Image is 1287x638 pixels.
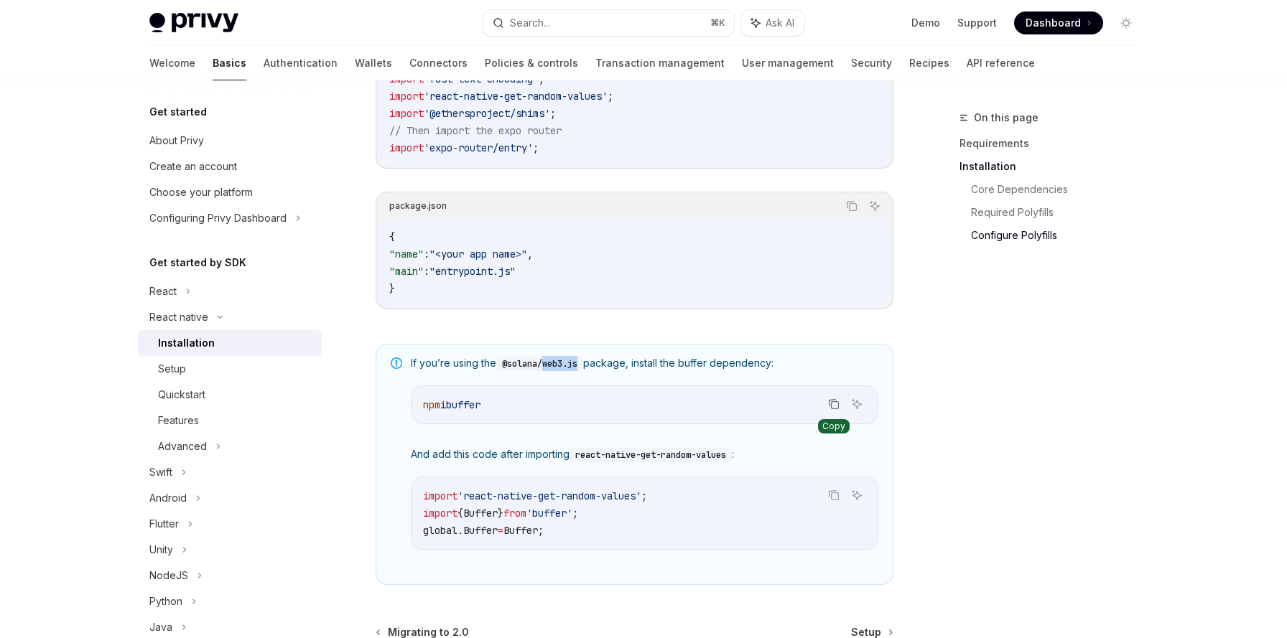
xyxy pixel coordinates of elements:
[498,524,503,537] span: =
[424,90,608,103] span: 'react-native-get-random-values'
[824,395,843,413] button: Copy the contents from the code block
[766,16,794,30] span: Ask AI
[149,184,253,201] div: Choose your platform
[138,382,322,408] a: Quickstart
[138,330,322,356] a: Installation
[496,357,583,371] code: @solana/web3.js
[424,265,429,278] span: :
[411,356,878,371] span: If you’re using the package, install the buffer dependency:
[149,489,187,507] div: Android
[213,46,246,80] a: Basics
[389,124,562,137] span: // Then import the expo router
[533,141,539,154] span: ;
[971,178,1149,201] a: Core Dependencies
[457,489,641,502] span: 'react-native-get-random-values'
[1026,16,1081,30] span: Dashboard
[389,230,395,243] span: {
[389,197,447,215] div: package.json
[424,107,550,120] span: '@ethersproject/shims'
[608,90,613,103] span: ;
[424,248,429,261] span: :
[138,154,322,179] a: Create an account
[527,248,533,261] span: ,
[149,283,177,300] div: React
[457,524,463,537] span: .
[149,132,204,149] div: About Privy
[741,10,804,36] button: Ask AI
[710,17,725,29] span: ⌘ K
[510,14,550,32] div: Search...
[138,356,322,382] a: Setup
[960,132,1149,155] a: Requirements
[526,507,572,520] span: 'buffer'
[389,141,424,154] span: import
[424,141,533,154] span: 'expo-router/entry'
[158,412,199,429] div: Features
[389,107,424,120] span: import
[463,524,498,537] span: Buffer
[149,158,237,175] div: Create an account
[851,46,892,80] a: Security
[149,103,207,121] h5: Get started
[865,197,884,215] button: Ask AI
[847,395,866,413] button: Ask AI
[423,398,440,411] span: npm
[138,128,322,154] a: About Privy
[411,447,878,462] span: And add this code after importing :
[355,46,392,80] a: Wallets
[389,248,424,261] span: "name"
[498,507,503,520] span: }
[429,248,527,261] span: "<your app name>"
[389,265,424,278] span: "main"
[641,489,647,502] span: ;
[149,515,179,533] div: Flutter
[570,448,732,462] code: react-native-get-random-values
[503,507,526,520] span: from
[158,334,215,352] div: Installation
[538,524,544,537] span: ;
[595,46,725,80] a: Transaction management
[423,524,457,537] span: global
[149,541,173,558] div: Unity
[971,224,1149,247] a: Configure Polyfills
[158,360,186,377] div: Setup
[138,179,322,205] a: Choose your platform
[440,398,446,411] span: i
[389,282,395,295] span: }
[572,507,578,520] span: ;
[149,464,172,481] div: Swift
[149,46,195,80] a: Welcome
[1014,11,1103,34] a: Dashboard
[960,155,1149,178] a: Installation
[957,16,997,30] a: Support
[409,46,468,80] a: Connectors
[264,46,338,80] a: Authentication
[550,107,556,120] span: ;
[389,90,424,103] span: import
[446,398,480,411] span: buffer
[423,489,457,502] span: import
[138,408,322,433] a: Features
[149,593,182,610] div: Python
[742,46,834,80] a: User management
[423,507,457,520] span: import
[149,309,208,326] div: React native
[149,567,188,584] div: NodeJS
[158,386,205,403] div: Quickstart
[457,507,463,520] span: {
[911,16,940,30] a: Demo
[149,619,172,636] div: Java
[967,46,1035,80] a: API reference
[158,438,207,455] div: Advanced
[824,486,843,505] button: Copy the contents from the code block
[971,201,1149,224] a: Required Polyfills
[909,46,949,80] a: Recipes
[149,254,246,271] h5: Get started by SDK
[1115,11,1138,34] button: Toggle dark mode
[463,507,498,520] span: Buffer
[149,210,287,227] div: Configuring Privy Dashboard
[149,13,238,33] img: light logo
[483,10,734,36] button: Search...⌘K
[429,265,516,278] span: "entrypoint.js"
[485,46,578,80] a: Policies & controls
